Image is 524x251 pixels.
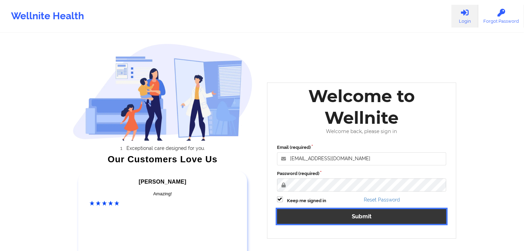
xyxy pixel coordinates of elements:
[73,43,253,141] img: wellnite-auth-hero_200.c722682e.png
[272,129,451,134] div: Welcome back, please sign in
[79,145,253,151] li: Exceptional care designed for you.
[277,144,446,151] label: Email (required)
[451,5,478,28] a: Login
[277,170,446,177] label: Password (required)
[139,179,186,185] span: [PERSON_NAME]
[287,197,326,204] label: Keep me signed in
[277,209,446,224] button: Submit
[90,190,236,197] div: Amazing!
[277,152,446,165] input: Email address
[364,197,400,203] a: Reset Password
[478,5,524,28] a: Forgot Password
[73,156,253,163] div: Our Customers Love Us
[272,85,451,129] div: Welcome to Wellnite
